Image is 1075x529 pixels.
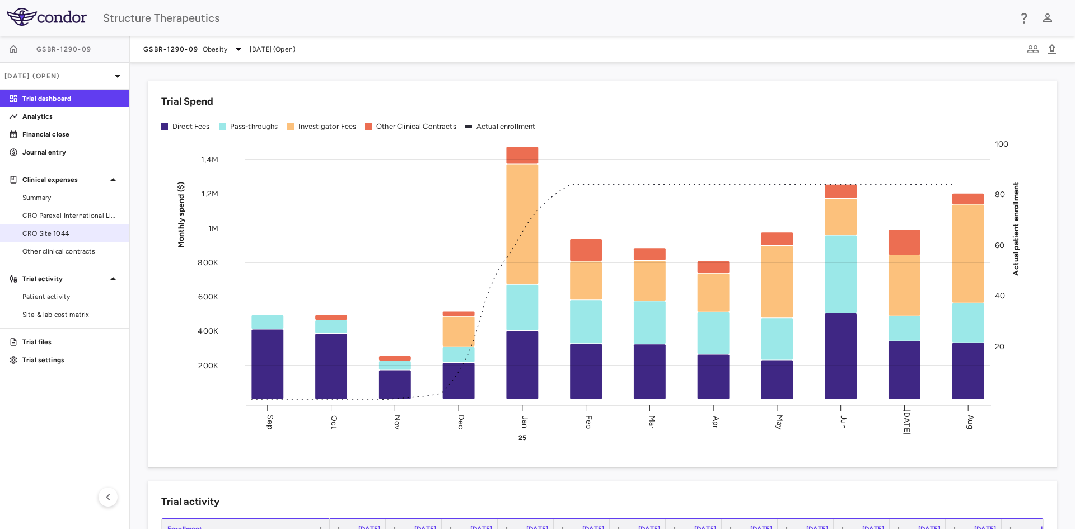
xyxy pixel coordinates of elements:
[22,337,120,347] p: Trial files
[392,414,402,429] text: Nov
[22,193,120,203] span: Summary
[995,291,1005,301] tspan: 40
[198,326,218,336] tspan: 400K
[647,415,657,428] text: Mar
[250,44,295,54] span: [DATE] (Open)
[4,71,111,81] p: [DATE] (Open)
[208,223,218,233] tspan: 1M
[22,355,120,365] p: Trial settings
[7,8,87,26] img: logo-full-SnFGN8VE.png
[329,415,339,428] text: Oct
[839,415,848,428] text: Jun
[198,361,218,370] tspan: 200K
[22,310,120,320] span: Site & lab cost matrix
[995,190,1005,199] tspan: 80
[22,147,120,157] p: Journal entry
[22,274,106,284] p: Trial activity
[22,292,120,302] span: Patient activity
[265,415,275,429] text: Sep
[161,94,213,109] h6: Trial Spend
[198,258,218,267] tspan: 800K
[230,121,278,132] div: Pass-throughs
[456,414,466,429] text: Dec
[22,246,120,256] span: Other clinical contracts
[22,228,120,238] span: CRO Site 1044
[476,121,536,132] div: Actual enrollment
[775,414,784,429] text: May
[711,415,721,428] text: Apr
[376,121,456,132] div: Other Clinical Contracts
[176,181,186,248] tspan: Monthly spend ($)
[995,240,1004,250] tspan: 60
[161,494,219,509] h6: Trial activity
[902,409,912,435] text: [DATE]
[203,44,227,54] span: Obesity
[143,45,198,54] span: GSBR-1290-09
[36,45,91,54] span: GSBR-1290-09
[22,210,120,221] span: CRO Parexel International Limited
[22,175,106,185] p: Clinical expenses
[22,111,120,121] p: Analytics
[22,93,120,104] p: Trial dashboard
[966,415,975,429] text: Aug
[995,341,1004,351] tspan: 20
[198,292,218,302] tspan: 600K
[103,10,1010,26] div: Structure Therapeutics
[172,121,210,132] div: Direct Fees
[201,155,218,164] tspan: 1.4M
[22,129,120,139] p: Financial close
[298,121,357,132] div: Investigator Fees
[202,189,218,199] tspan: 1.2M
[1011,181,1021,275] tspan: Actual patient enrollment
[995,139,1008,149] tspan: 100
[520,415,530,428] text: Jan
[518,434,526,442] text: 25
[584,415,593,428] text: Feb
